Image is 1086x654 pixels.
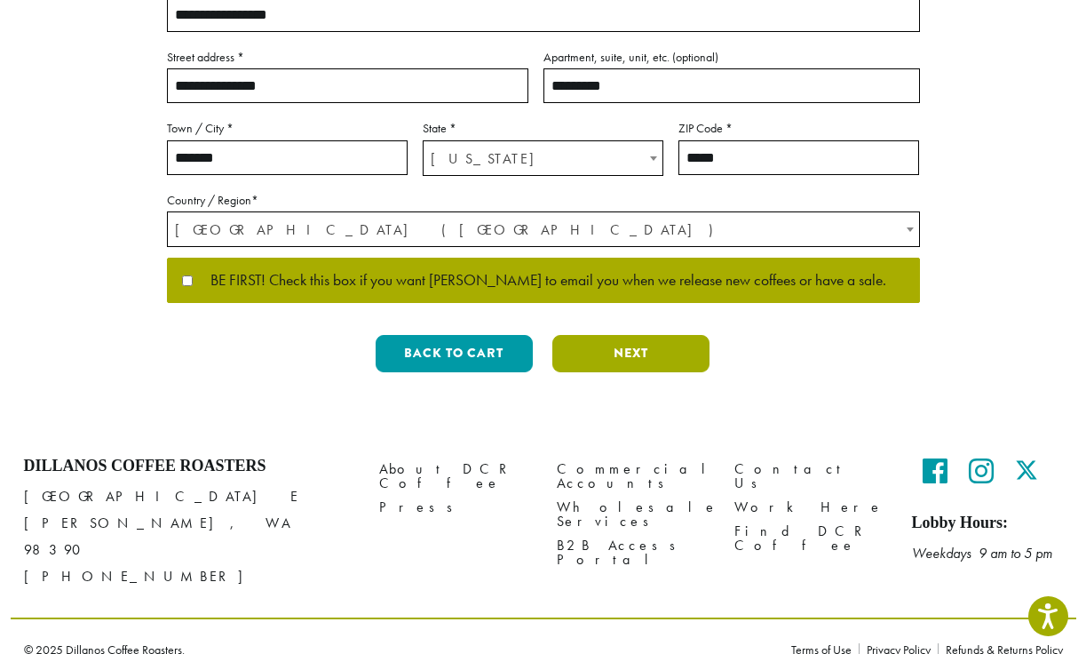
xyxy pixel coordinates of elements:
[379,496,530,520] a: Press
[424,141,662,176] span: Alaska
[734,520,885,558] a: Find DCR Coffee
[734,496,885,520] a: Work Here
[557,534,708,572] a: B2B Access Portal
[543,46,920,68] label: Apartment, suite, unit, etc.
[557,457,708,495] a: Commercial Accounts
[912,514,1063,533] h5: Lobby Hours:
[672,49,718,65] span: (optional)
[678,117,919,140] label: ZIP Code
[193,273,886,289] span: BE FIRST! Check this box if you want [PERSON_NAME] to email you when we release new coffees or ha...
[379,457,530,495] a: About DCR Coffee
[167,46,528,68] label: Street address
[24,457,353,476] h4: Dillanos Coffee Roasters
[423,140,663,176] span: State
[168,212,919,247] span: United States (US)
[912,544,1052,562] em: Weekdays 9 am to 5 pm
[167,211,920,247] span: Country / Region
[182,275,193,286] input: BE FIRST! Check this box if you want [PERSON_NAME] to email you when we release new coffees or ha...
[24,483,353,590] p: [GEOGRAPHIC_DATA] E [PERSON_NAME], WA 98390 [PHONE_NUMBER]
[376,335,533,372] button: Back to cart
[423,117,663,140] label: State
[552,335,709,372] button: Next
[734,457,885,495] a: Contact Us
[557,496,708,534] a: Wholesale Services
[167,117,408,140] label: Town / City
